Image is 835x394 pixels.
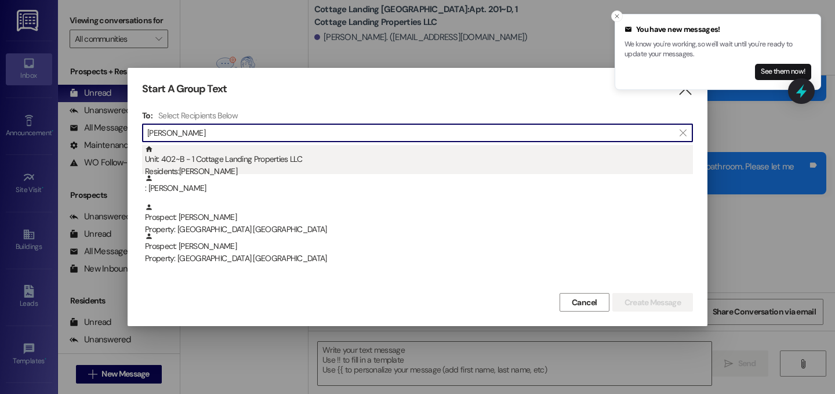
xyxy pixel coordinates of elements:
[142,145,693,174] div: Unit: 402~B - 1 Cottage Landing Properties LLCResidents:[PERSON_NAME]
[145,145,693,178] div: Unit: 402~B - 1 Cottage Landing Properties LLC
[145,165,693,178] div: Residents: [PERSON_NAME]
[145,174,693,194] div: : [PERSON_NAME]
[674,124,692,142] button: Clear text
[680,128,686,138] i: 
[147,125,674,141] input: Search for any contact or apartment
[625,24,811,35] div: You have new messages!
[158,110,238,121] h4: Select Recipients Below
[560,293,609,312] button: Cancel
[625,39,811,60] p: We know you're working, so we'll wait until you're ready to update your messages.
[145,223,693,236] div: Property: [GEOGRAPHIC_DATA] [GEOGRAPHIC_DATA]
[142,82,227,96] h3: Start A Group Text
[145,252,693,265] div: Property: [GEOGRAPHIC_DATA] [GEOGRAPHIC_DATA]
[145,203,693,236] div: Prospect: [PERSON_NAME]
[625,297,681,309] span: Create Message
[677,83,693,95] i: 
[572,297,597,309] span: Cancel
[142,203,693,232] div: Prospect: [PERSON_NAME]Property: [GEOGRAPHIC_DATA] [GEOGRAPHIC_DATA]
[142,110,153,121] h3: To:
[142,232,693,261] div: Prospect: [PERSON_NAME]Property: [GEOGRAPHIC_DATA] [GEOGRAPHIC_DATA]
[611,10,623,22] button: Close toast
[142,174,693,203] div: : [PERSON_NAME]
[612,293,693,312] button: Create Message
[755,64,811,80] button: See them now!
[145,232,693,265] div: Prospect: [PERSON_NAME]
